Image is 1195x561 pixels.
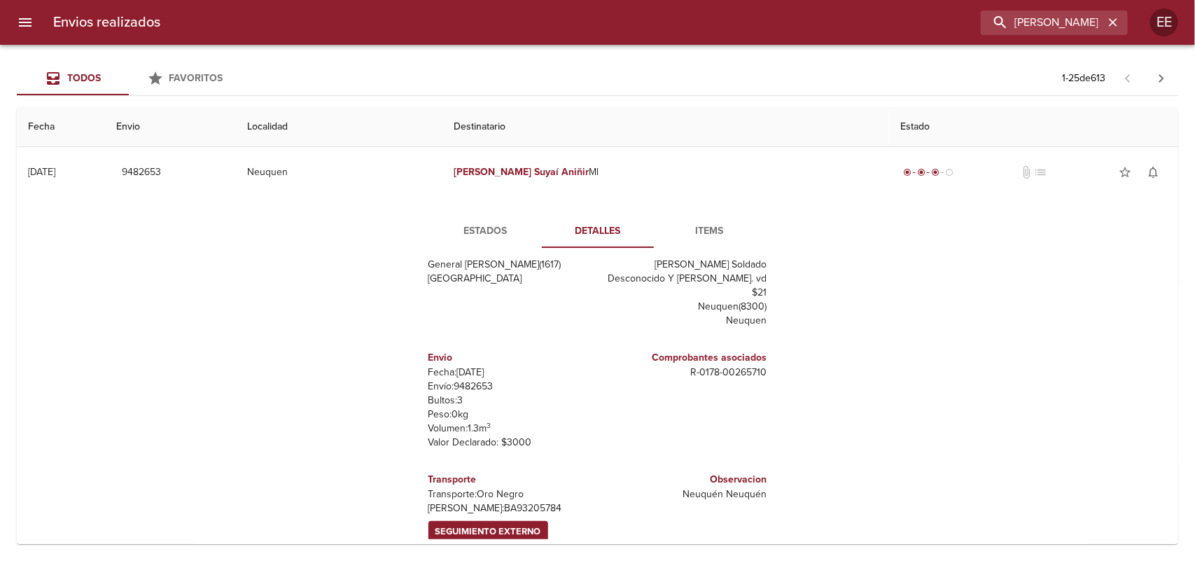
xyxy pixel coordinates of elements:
[428,366,592,380] p: Fecha: [DATE]
[603,300,767,314] p: Neuquen ( 8300 )
[428,350,592,366] h6: Envio
[1145,62,1178,95] span: Pagina siguiente
[454,166,531,178] em: [PERSON_NAME]
[487,421,491,430] sup: 3
[603,366,767,380] p: R - 0178 - 00265710
[1150,8,1178,36] div: Abrir información de usuario
[1150,8,1178,36] div: EE
[428,487,592,501] p: Transporte: Oro Negro
[67,72,101,84] span: Todos
[17,62,241,95] div: Tabs Envios
[105,107,236,147] th: Envio
[428,422,592,436] p: Volumen: 1.3 m
[122,164,161,181] span: 9482653
[889,107,1178,147] th: Estado
[236,107,442,147] th: Localidad
[430,214,766,248] div: Tabs detalle de guia
[428,394,592,408] p: Bultos: 3
[917,168,925,176] span: radio_button_checked
[428,436,592,450] p: Valor Declarado: $ 3000
[1111,71,1145,85] span: Pagina anterior
[603,350,767,366] h6: Comprobantes asociados
[603,244,767,300] p: Tupungato 1131 1131 , Entre [PERSON_NAME] Soldado Desconocido Y [PERSON_NAME]. vd $21
[428,258,592,272] p: General [PERSON_NAME] ( 1617 )
[603,487,767,501] p: Neuquén Neuquén
[1111,158,1139,186] button: Agregar a favoritos
[1034,165,1048,179] span: No tiene pedido asociado
[550,223,645,240] span: Detalles
[428,380,592,394] p: Envío: 9482653
[662,223,757,240] span: Items
[428,272,592,286] p: [GEOGRAPHIC_DATA]
[903,168,911,176] span: radio_button_checked
[1062,71,1105,85] p: 1 - 25 de 613
[236,147,442,198] td: Neuquen
[900,165,956,179] div: En viaje
[435,524,541,540] span: Seguimiento Externo
[945,168,953,176] span: radio_button_unchecked
[534,166,559,178] em: Suyaí
[428,408,592,422] p: Peso: 0 kg
[428,472,592,487] h6: Transporte
[169,72,223,84] span: Favoritos
[981,11,1104,35] input: buscar
[17,107,105,147] th: Fecha
[53,11,160,34] h6: Envios realizados
[116,160,167,186] button: 9482653
[28,166,55,178] div: [DATE]
[1139,158,1167,186] button: Activar notificaciones
[428,521,548,543] a: Seguimiento Externo
[1118,165,1132,179] span: star_border
[438,223,533,240] span: Estados
[442,107,889,147] th: Destinatario
[1020,165,1034,179] span: No tiene documentos adjuntos
[8,6,42,39] button: menu
[442,147,889,198] td: Ml
[603,314,767,328] p: Neuquen
[603,472,767,487] h6: Observacion
[428,501,592,515] p: [PERSON_NAME]: BA93205784
[931,168,939,176] span: radio_button_checked
[1146,165,1160,179] span: notifications_none
[561,166,589,178] em: Aniñir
